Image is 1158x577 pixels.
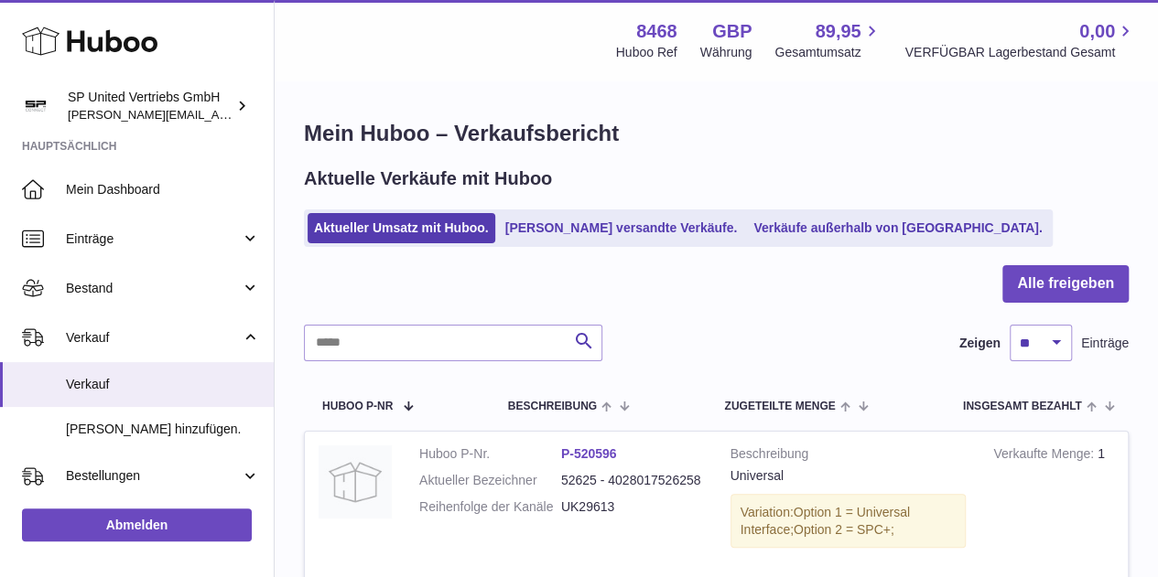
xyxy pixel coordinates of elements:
[66,421,260,438] span: [PERSON_NAME] hinzufügen.
[724,401,835,412] span: ZUGETEILTE Menge
[993,446,1098,465] strong: Verkaufte Menge
[731,494,967,549] div: Variation:
[66,467,241,485] span: Bestellungen
[322,401,393,412] span: Huboo P-Nr
[561,498,703,516] dd: UK29613
[66,376,260,393] span: Verkauf
[616,44,677,61] div: Huboo Ref
[741,505,910,537] span: Option 1 = Universal Interface;
[1079,19,1115,44] span: 0,00
[774,44,882,61] span: Gesamtumsatz
[959,335,1001,352] label: Zeigen
[66,230,241,248] span: Einträge
[815,19,860,44] span: 89,95
[636,19,677,44] strong: 8468
[68,107,367,122] span: [PERSON_NAME][EMAIL_ADDRESS][DOMAIN_NAME]
[774,19,882,61] a: 89,95 Gesamtumsatz
[66,181,260,198] span: Mein Dashboard
[66,280,241,297] span: Bestand
[68,89,233,123] div: SP United Vertriebs GmbH
[22,92,49,120] img: tim@sp-united.com
[508,401,597,412] span: Beschreibung
[304,119,1129,148] h1: Mein Huboo – Verkaufsbericht
[319,445,392,518] img: no-photo.jpg
[22,508,252,541] a: Abmelden
[561,472,703,489] dd: 52625 - 4028017526258
[66,329,241,347] span: Verkauf
[731,467,967,485] div: Universal
[1002,265,1129,303] button: Alle freigeben
[1081,335,1129,352] span: Einträge
[712,19,752,44] strong: GBP
[419,498,561,516] dt: Reihenfolge der Kanäle
[304,166,552,191] h2: Aktuelle Verkäufe mit Huboo
[731,445,967,467] strong: Beschreibung
[308,213,495,243] a: Aktueller Umsatz mit Huboo.
[904,44,1136,61] span: VERFÜGBAR Lagerbestand Gesamt
[747,213,1048,243] a: Verkäufe außerhalb von [GEOGRAPHIC_DATA].
[419,472,561,489] dt: Aktueller Bezeichner
[904,19,1136,61] a: 0,00 VERFÜGBAR Lagerbestand Gesamt
[794,522,894,537] span: Option 2 = SPC+;
[700,44,752,61] div: Währung
[979,432,1128,572] td: 1
[561,446,617,461] a: P-520596
[963,401,1082,412] span: Insgesamt bezahlt
[419,445,561,463] dt: Huboo P-Nr.
[499,213,744,243] a: [PERSON_NAME] versandte Verkäufe.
